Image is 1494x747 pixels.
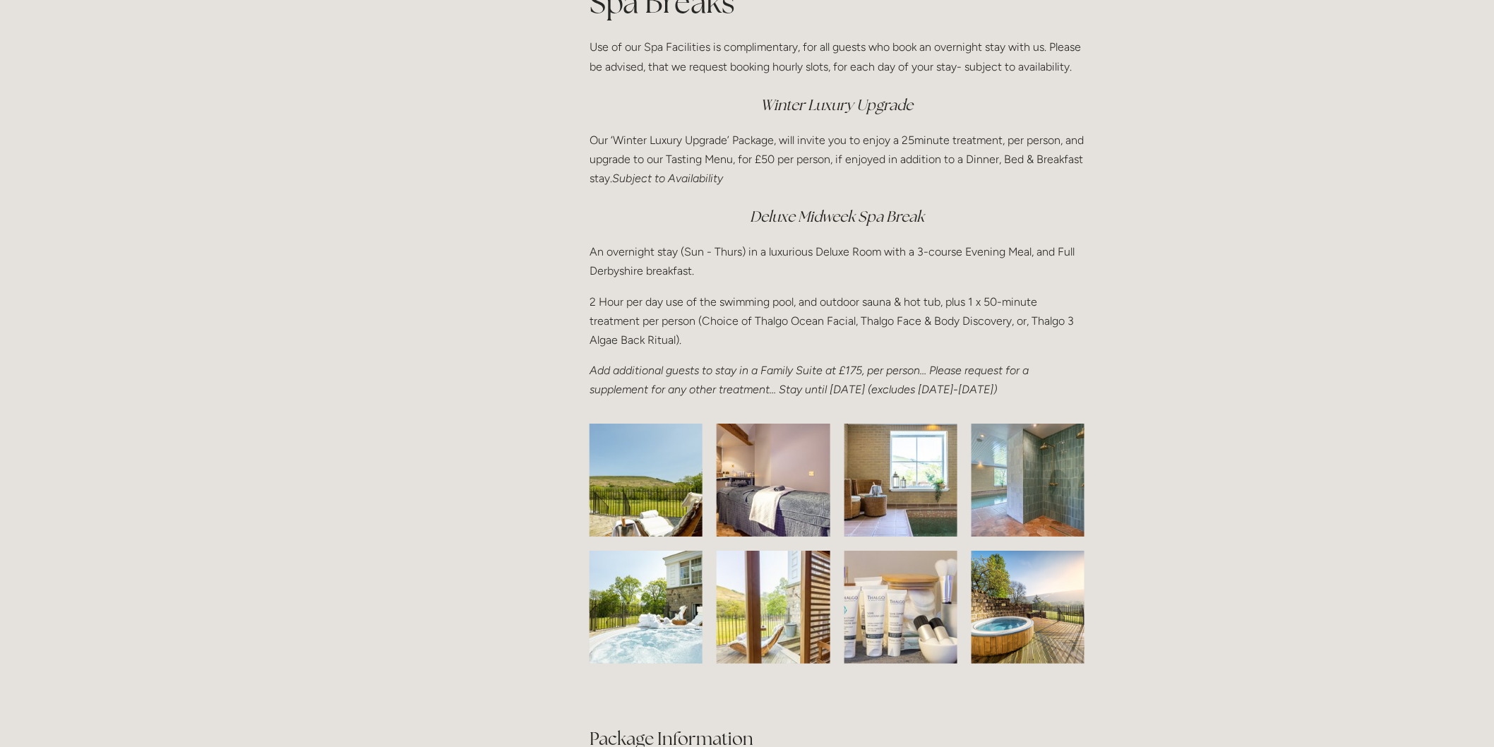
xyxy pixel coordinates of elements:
[557,424,735,537] img: champagne bottle and relaxing chair with a view of the Peak District, Losehill House Hotel and Spa
[561,551,731,664] img: View of the outdoor hot tub at Losehill House Hotel and Spa
[590,292,1084,350] p: 2 Hour per day use of the swimming pool, and outdoor sauna & hot tub, plus 1 x 50-minute treatmen...
[590,37,1084,76] p: Use of our Spa Facilities is complimentary, for all guests who book an overnight stay with us. Pl...
[590,364,1032,396] em: Add additional guests to stay in a Family Suite at £175, per person… Please request for a supplem...
[950,424,1106,537] img: View of the indoor swimming pool at Losehill House Hotel and Spa
[590,131,1084,189] p: Our ‘Winter Luxury Upgrade’ Package, will invite you to enjoy a 25minute treatment, per person, a...
[612,172,723,185] em: Subject to Availability
[761,95,914,114] em: Winter Luxury Upgrade
[590,242,1084,280] p: An overnight stay (Sun - Thurs) in a luxurious Deluxe Room with a 3-course Evening Meal, and Full...
[815,424,985,537] img: View of the indoor pool at Losehill House Hotel and Spa
[806,551,996,664] img: Face and hand creams available at Losehill House Hotel and Spa
[671,551,876,664] img: View of the Peak District from inside a room at Losehill House Hotel and Spa
[952,551,1103,664] img: View of the outdoor jacuzzi at Losehill House Hotel and Spa
[691,424,856,537] img: Losehil House Hotel and Spa Room view
[750,207,924,226] em: Deluxe Midweek Spa Break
